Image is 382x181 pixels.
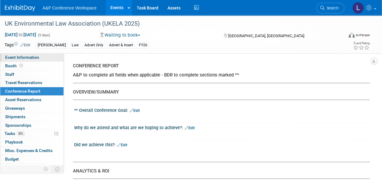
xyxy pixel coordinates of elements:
div: Event Rating [353,42,370,45]
div: In-Person [356,33,370,37]
div: FY26 [137,42,149,48]
a: Misc. Expenses & Credits [0,147,64,155]
button: Waiting to book [98,32,143,38]
span: Search [325,6,339,10]
a: Edit [130,108,140,113]
span: ROI, Objectives & ROO [5,165,46,170]
span: 50% [17,131,25,136]
span: [GEOGRAPHIC_DATA], [GEOGRAPHIC_DATA] [228,34,304,38]
a: Edit [117,143,127,147]
div: Event Format [317,32,370,41]
a: Search [316,3,344,13]
a: Asset Reservations [0,96,64,104]
div: ** Overall Conference Goal: [74,106,370,114]
a: Shipments [0,113,64,121]
img: ExhibitDay [5,5,35,11]
span: Shipments [5,114,26,119]
a: Playbook [0,138,64,146]
span: Tasks [5,131,25,136]
span: Conference Report [5,89,40,94]
div: UK Environmental Law Association (UKELA 2025) [3,18,339,29]
div: Why do we attend and what are we hoping to achieve?: [74,123,370,131]
a: Budget [0,155,64,163]
span: Asset Reservations [5,97,41,102]
div: Did we achieve this?: [74,140,370,148]
span: to [18,32,23,37]
a: Tasks50% [0,130,64,138]
span: Playbook [5,140,23,144]
a: Conference Report [0,87,64,95]
div: CONFERENCE REPORT [73,63,365,69]
span: (5 days) [37,33,50,37]
div: OVERVIEW/SUMMARY [73,89,365,95]
span: Giveaways [5,106,25,111]
a: Booth [0,62,64,70]
a: Edit [185,126,195,130]
span: Travel Reservations [5,80,42,85]
div: Advert & Insert [107,42,135,48]
div: Advert Only [83,42,105,48]
div: A&P to complete all fields when applicable - BDR to complete sections marked ** [73,72,365,78]
td: Personalize Event Tab Strip [41,165,51,173]
span: Budget [5,157,19,161]
a: Travel Reservations [0,79,64,87]
a: Staff [0,70,64,79]
span: Booth [5,63,24,68]
a: Sponsorships [0,121,64,130]
div: Law [70,42,81,48]
a: Giveaways [0,104,64,112]
div: [PERSON_NAME] [36,42,68,48]
img: Format-Inperson.png [349,33,355,37]
a: Event Information [0,53,64,62]
a: Edit [20,43,30,47]
div: ANALYTICS & ROI [73,168,365,174]
td: Toggle Event Tabs [51,165,64,173]
span: Staff [5,72,14,77]
span: Sponsorships [5,123,31,128]
span: A&P Conference Workspace [43,5,97,10]
td: Tags [5,42,30,49]
a: ROI, Objectives & ROO [0,164,64,172]
span: Event Information [5,55,39,60]
span: [DATE] [DATE] [5,32,36,37]
span: Misc. Expenses & Credits [5,148,53,153]
img: Louise Morgan [352,2,364,14]
span: Booth not reserved yet [18,63,24,68]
